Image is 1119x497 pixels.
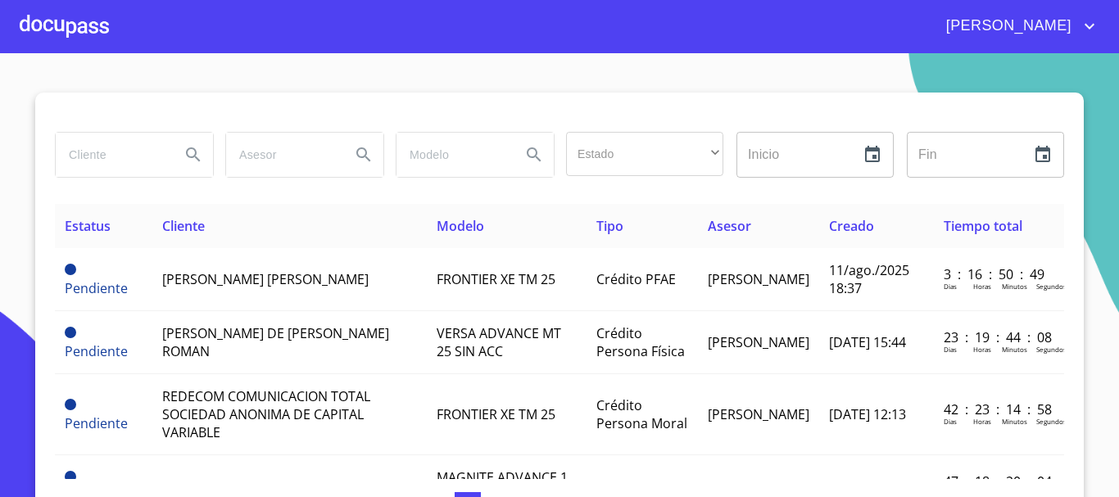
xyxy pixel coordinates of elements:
span: [PERSON_NAME] [934,13,1080,39]
button: Search [174,135,213,174]
span: Cliente [162,217,205,235]
span: [PERSON_NAME] [708,333,809,351]
p: 23 : 19 : 44 : 08 [944,328,1054,346]
span: Tipo [596,217,623,235]
span: Pendiente [65,327,76,338]
p: Dias [944,417,957,426]
button: Search [344,135,383,174]
div: ​ [566,132,723,176]
p: Segundos [1036,417,1067,426]
span: Contado PFAE [596,477,683,495]
span: Pendiente [65,279,128,297]
p: 3 : 16 : 50 : 49 [944,265,1054,283]
button: Search [514,135,554,174]
p: Horas [973,282,991,291]
span: Crédito PFAE [596,270,676,288]
p: Minutos [1002,282,1027,291]
span: [PERSON_NAME] [708,270,809,288]
span: [DATE] 12:13 [829,405,906,423]
span: [PERSON_NAME] DE [PERSON_NAME] ROMAN [162,324,389,360]
button: account of current user [934,13,1099,39]
input: search [56,133,167,177]
span: Pendiente [65,342,128,360]
span: [PERSON_NAME] [708,477,809,495]
span: Pendiente [65,414,128,432]
p: 42 : 23 : 14 : 58 [944,400,1054,418]
p: Minutos [1002,345,1027,354]
input: search [226,133,338,177]
span: Pendiente [65,399,76,410]
input: search [396,133,508,177]
p: 47 : 18 : 20 : 04 [944,472,1054,490]
span: FRONTIER XE TM 25 [437,405,555,423]
p: Minutos [1002,417,1027,426]
p: Dias [944,282,957,291]
span: Estatus [65,217,111,235]
span: VERSA ADVANCE MT 25 SIN ACC [437,324,561,360]
p: Segundos [1036,345,1067,354]
p: Segundos [1036,282,1067,291]
span: Crédito Persona Moral [596,396,687,432]
span: [DATE] 17:08 [829,477,906,495]
span: 11/ago./2025 18:37 [829,261,909,297]
span: Asesor [708,217,751,235]
span: [DATE] 15:44 [829,333,906,351]
span: Creado [829,217,874,235]
span: Tiempo total [944,217,1022,235]
span: Modelo [437,217,484,235]
p: Horas [973,417,991,426]
span: Pendiente [65,264,76,275]
span: [PERSON_NAME] [708,405,809,423]
span: Pendiente [65,471,76,482]
span: [PERSON_NAME] [PERSON_NAME] [162,270,369,288]
p: Dias [944,345,957,354]
span: REDECOM COMUNICACION TOTAL SOCIEDAD ANONIMA DE CAPITAL VARIABLE [162,387,370,441]
span: FRONTIER XE TM 25 [437,270,555,288]
span: AURA [PERSON_NAME] [162,477,301,495]
p: Horas [973,345,991,354]
span: Crédito Persona Física [596,324,685,360]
